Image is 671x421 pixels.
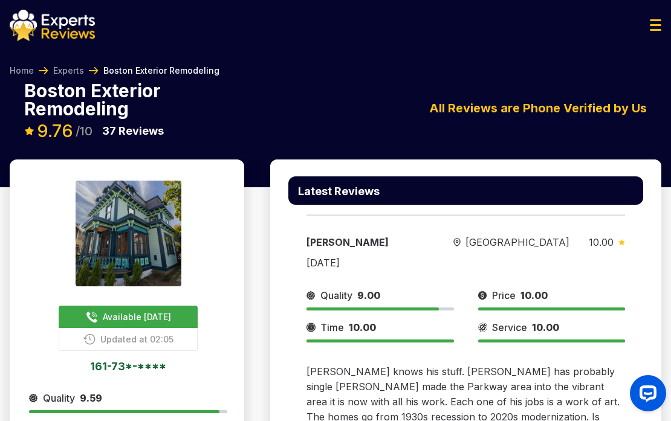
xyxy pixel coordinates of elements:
span: Boston Exterior Remodeling [103,65,219,77]
a: Home [10,65,34,77]
img: slider icon [29,391,38,405]
div: [PERSON_NAME] [306,235,434,249]
a: Experts [53,65,84,77]
img: slider icon [478,320,487,335]
img: buttonPhoneIcon [86,311,98,323]
img: slider icon [453,238,461,247]
span: 37 [102,124,116,137]
p: Boston Exterior Remodeling [24,82,230,118]
span: 10.00 [532,321,559,333]
button: Updated at 02:05 [59,328,198,351]
img: buttonPhoneIcon [83,333,96,345]
nav: Breadcrumb [10,65,219,77]
span: 9.00 [357,289,380,301]
span: Updated at 02:05 [100,333,173,345]
img: expert image [76,181,181,286]
div: [DATE] [306,255,340,270]
p: Reviews [102,123,164,140]
span: [GEOGRAPHIC_DATA] [465,235,569,249]
img: slider icon [306,288,316,303]
span: Service [492,320,527,335]
span: 10.00 [349,321,376,333]
img: slider icon [618,239,625,245]
span: 10.00 [589,236,614,248]
img: slider icon [306,320,316,335]
span: Time [320,320,344,335]
span: 9.76 [37,121,73,141]
p: Latest Reviews [298,186,380,197]
span: 10.00 [520,289,548,301]
img: Menu Icon [650,19,661,31]
span: Quality [43,391,75,405]
span: Price [492,288,516,303]
img: slider icon [478,288,487,303]
span: 9.59 [80,392,102,404]
span: Available [DATE] [103,310,171,323]
iframe: OpenWidget widget [620,370,671,421]
span: /10 [76,125,92,137]
img: logo [10,10,95,41]
button: Available [DATE] [59,306,198,328]
div: All Reviews are Phone Verified by Us [270,99,661,117]
span: Quality [320,288,352,303]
